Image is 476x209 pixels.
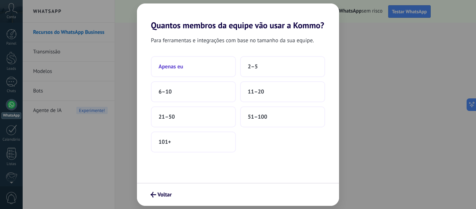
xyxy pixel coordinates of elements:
[248,113,267,120] span: 51–100
[151,106,236,127] button: 21–50
[147,189,175,201] button: Voltar
[159,88,172,95] span: 6–10
[159,139,171,145] span: 101+
[151,81,236,102] button: 6–10
[137,3,339,30] h2: Quantos membros da equipe vão usar a Kommo?
[158,192,172,197] span: Voltar
[240,56,325,77] button: 2–5
[151,36,314,45] span: Para ferramentas e integrações com base no tamanho da sua equipe.
[248,63,258,70] span: 2–5
[248,88,264,95] span: 11–20
[151,56,236,77] button: Apenas eu
[151,132,236,152] button: 101+
[240,81,325,102] button: 11–20
[159,63,183,70] span: Apenas eu
[240,106,325,127] button: 51–100
[159,113,175,120] span: 21–50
